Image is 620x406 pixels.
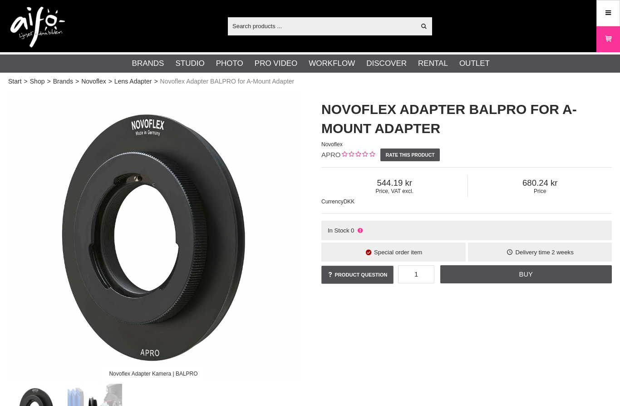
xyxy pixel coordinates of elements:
[8,77,22,86] a: Start
[366,58,407,69] a: Discover
[30,77,45,86] a: Shop
[216,58,243,69] a: Photo
[440,265,612,283] a: Buy
[380,149,440,161] a: Rate this product
[344,198,355,205] span: DKK
[309,58,355,69] a: Workflow
[175,58,204,69] a: Studio
[351,227,354,234] span: 0
[356,227,364,234] i: Not in stock
[321,100,612,138] h1: Novoflex Adapter BALPRO for A-Mount Adapter
[468,178,612,188] span: 680.24
[341,150,375,160] div: Customer rating: 0
[418,58,448,69] a: Rental
[255,58,297,69] a: Pro Video
[10,7,65,48] img: logo.png
[321,198,344,205] span: Currency
[154,77,157,86] span: >
[8,91,299,381] img: Novoflex Adapter Kamera | BALPRO
[374,249,422,256] span: Special order item
[459,58,490,69] a: Outlet
[24,77,28,86] span: >
[516,249,550,256] span: Delivery time
[321,151,341,158] span: APRO
[321,266,394,284] a: Product question
[160,77,295,86] span: Novoflex Adapter BALPRO for A-Mount Adapter
[321,141,343,148] span: Novoflex
[328,227,349,234] span: In Stock
[551,249,573,256] span: 2 weeks
[75,77,79,86] span: >
[102,366,206,381] div: Novoflex Adapter Kamera | BALPRO
[53,77,73,86] a: Brands
[468,188,612,194] span: Price
[47,77,50,86] span: >
[114,77,152,86] a: Lens Adapter
[321,188,467,194] span: Price, VAT excl.
[228,19,415,33] input: Search products ...
[132,58,164,69] a: Brands
[321,178,467,188] span: 544.19
[81,77,106,86] a: Novoflex
[108,77,112,86] span: >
